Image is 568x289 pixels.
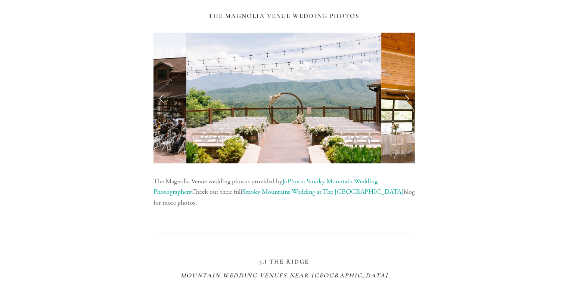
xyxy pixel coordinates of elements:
[153,12,415,20] h3: The Magnolia Venue Wedding Photos
[153,176,415,208] p: The Magnolia Venue wedding photos provided by Check out their full blog for more photos.
[398,87,415,109] a: Next Slide
[180,271,388,279] em: Mountain Wedding Venues Near [GEOGRAPHIC_DATA]
[242,187,404,196] a: Smoky Mountains Wedding at The [GEOGRAPHIC_DATA]
[186,33,382,164] img: Outdoor wedding ceremony at the magnolia wedding venue
[153,87,170,109] a: Previous Slide
[153,258,415,265] h3: 3.) The Ridge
